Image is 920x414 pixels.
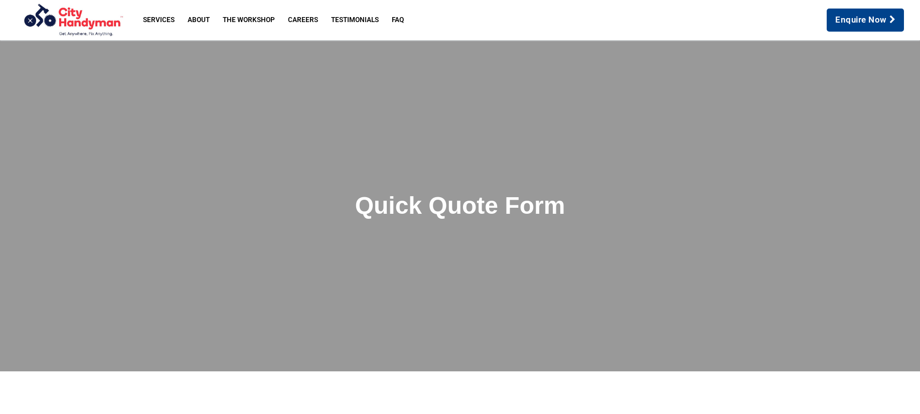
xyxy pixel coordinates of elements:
[392,17,404,24] span: FAQ
[331,17,379,24] span: Testimonials
[12,3,132,37] img: City Handyman | Melbourne
[216,11,281,30] a: The Workshop
[288,17,318,24] span: Careers
[136,11,181,30] a: Services
[385,11,410,30] a: FAQ
[188,17,210,24] span: About
[827,9,904,32] a: Enquire Now
[325,11,385,30] a: Testimonials
[143,17,175,24] span: Services
[281,11,325,30] a: Careers
[181,11,216,30] a: About
[174,191,746,220] h2: Quick Quote Form
[223,17,275,24] span: The Workshop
